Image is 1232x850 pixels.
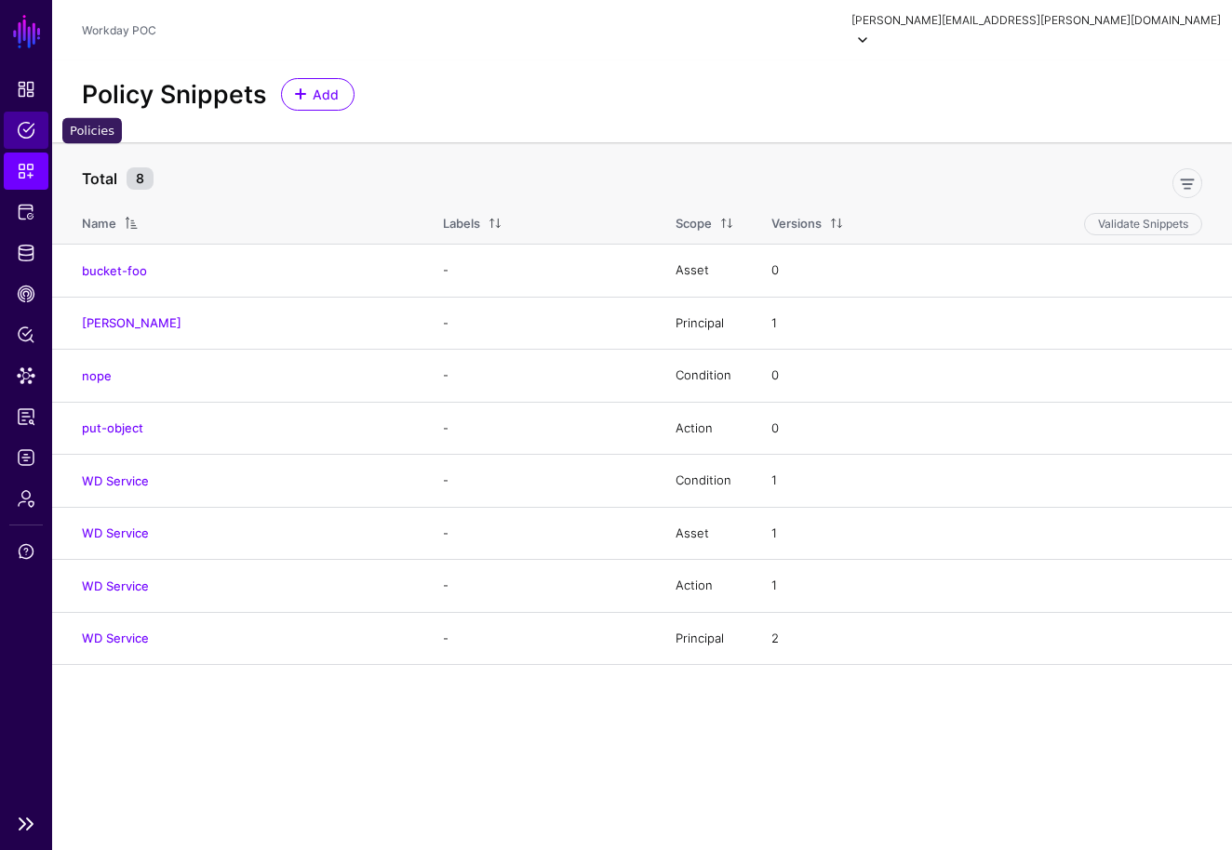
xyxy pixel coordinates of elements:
a: WD Service [82,631,149,645]
span: Add [311,85,341,104]
span: Admin [17,489,35,508]
a: Protected Systems [4,193,48,231]
td: Condition [657,455,753,508]
td: Principal [657,297,753,350]
td: - [424,455,657,508]
td: - [424,297,657,350]
td: - [424,245,657,298]
div: 1 [768,471,781,490]
div: Name [82,215,116,233]
span: Policy Lens [17,325,35,344]
td: - [424,507,657,560]
a: Policy Lens [4,316,48,353]
strong: Total [82,169,117,188]
td: - [424,612,657,665]
td: Principal [657,612,753,665]
td: Condition [657,350,753,403]
a: CAEP Hub [4,275,48,312]
a: WD Service [82,578,149,593]
div: Scope [676,215,712,233]
td: - [424,402,657,455]
span: Snippets [17,162,35,180]
span: Policies [17,121,35,139]
button: Validate Snippets [1084,213,1202,235]
a: put-object [82,420,143,435]
a: Logs [4,439,48,476]
span: Protected Systems [17,203,35,221]
a: Identity Data Fabric [4,234,48,272]
a: Workday POC [82,23,156,37]
a: WD Service [82,525,149,540]
td: 0 [753,402,1232,455]
td: Asset [657,507,753,560]
h2: Policy Snippets [82,79,266,109]
span: Dashboard [17,80,35,99]
span: Reports [17,407,35,426]
span: Support [17,542,35,561]
td: - [424,560,657,613]
div: 2 [768,630,783,648]
a: bucket-foo [82,263,147,278]
div: 1 [768,314,781,333]
div: Policies [62,118,122,144]
a: Admin [4,480,48,517]
span: Logs [17,448,35,467]
a: nope [82,368,112,383]
div: [PERSON_NAME][EMAIL_ADDRESS][PERSON_NAME][DOMAIN_NAME] [851,12,1221,29]
a: WD Service [82,473,149,488]
span: Data Lens [17,366,35,385]
td: 0 [753,350,1232,403]
td: Asset [657,245,753,298]
small: 8 [127,167,154,190]
div: Labels [443,215,480,233]
div: 1 [768,577,781,595]
td: Action [657,402,753,455]
a: Data Lens [4,357,48,394]
a: Reports [4,398,48,435]
a: SGNL [11,11,43,52]
td: - [424,350,657,403]
a: Dashboard [4,71,48,108]
span: CAEP Hub [17,285,35,303]
a: Policies [4,112,48,149]
div: Versions [771,215,822,233]
a: Snippets [4,153,48,190]
span: Identity Data Fabric [17,244,35,262]
a: [PERSON_NAME] [82,315,181,330]
td: 0 [753,245,1232,298]
td: Action [657,560,753,613]
div: 1 [768,525,781,543]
